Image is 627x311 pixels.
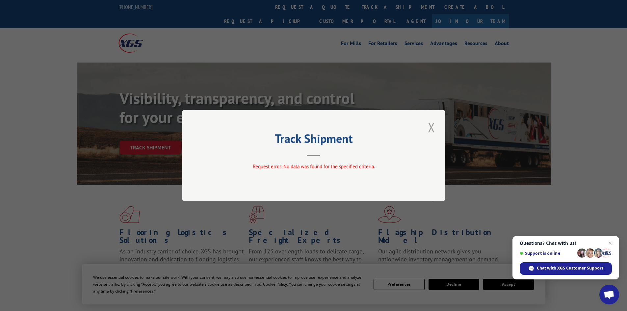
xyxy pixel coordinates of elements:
[537,265,603,271] span: Chat with XGS Customer Support
[252,163,375,169] span: Request error: No data was found for the specified criteria.
[599,285,619,304] a: Open chat
[426,118,437,136] button: Close modal
[520,262,612,275] span: Chat with XGS Customer Support
[520,241,612,246] span: Questions? Chat with us!
[215,134,412,146] h2: Track Shipment
[520,251,575,256] span: Support is online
